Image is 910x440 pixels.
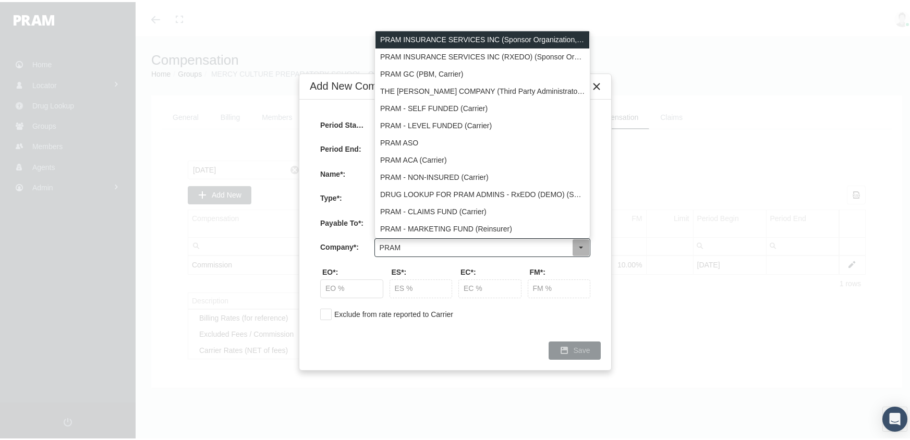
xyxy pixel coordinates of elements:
div: Type*: [320,187,374,206]
div: PRAM INSURANCE SERVICES INC (Sponsor Organization, Broker, Distribution Partner, PRAM) [375,29,589,46]
div: Payable To*: [320,212,374,231]
div: Name*: [320,163,374,182]
div: Company*: [320,236,374,255]
div: PRAM - LEVEL FUNDED (Carrier) [375,115,589,132]
div: DRUG LOOKUP FOR PRAM ADMINS - RxEDO (DEMO) (Sponsor Organization, Distribution Partner) [375,184,589,201]
div: PRAM - SELF FUNDED (Carrier) [375,98,589,115]
div: Select [572,237,590,254]
div: Close [587,75,606,94]
div: Period Start*: [320,114,374,133]
div: PRAM INSURANCE SERVICES INC (RXEDO) (Sponsor Organization) [375,46,589,64]
div: Open Intercom Messenger [882,405,907,430]
div: PRAM - NON-INSURED (Carrier) [375,167,589,184]
div: PRAM ACA (Carrier) [375,150,589,167]
span: Exclude from rate reported to Carrier [332,308,453,316]
div: Period End: [320,138,374,157]
div: PRAM - CLAIMS FUND (Carrier) [375,201,589,218]
div: Add New Compensation [310,77,422,91]
div: PRAM GC (PBM, Carrier) [375,64,589,81]
div: PRAM - MARKETING FUND (Reinsurer) [375,218,589,236]
div: THE [PERSON_NAME] COMPANY (Third Party Administrator, Broker, Distribution Partner, PRAM, Respons... [375,81,589,98]
div: PRAM ASO [375,132,589,150]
